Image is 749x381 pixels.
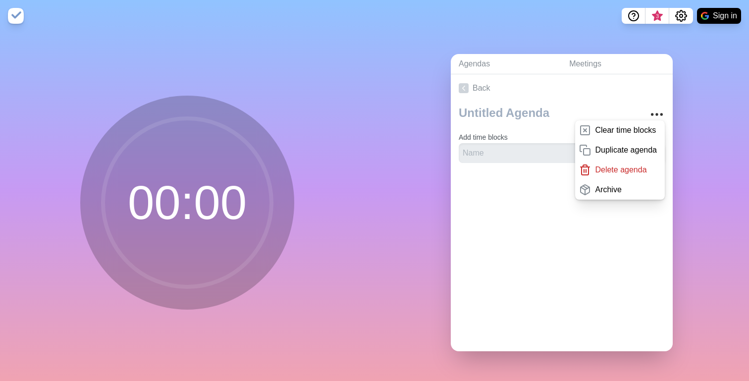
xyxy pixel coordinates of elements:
label: Add time blocks [459,133,508,141]
button: Help [622,8,645,24]
p: Clear time blocks [595,124,656,136]
button: Settings [669,8,693,24]
button: More [647,105,667,124]
p: Archive [595,184,621,196]
img: google logo [701,12,709,20]
button: What’s new [645,8,669,24]
p: Delete agenda [595,164,646,176]
span: 3 [653,12,661,20]
img: timeblocks logo [8,8,24,24]
a: Agendas [451,54,561,74]
button: Sign in [697,8,741,24]
a: Back [451,74,673,102]
p: Duplicate agenda [595,144,657,156]
input: Name [459,143,609,163]
a: Meetings [561,54,673,74]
